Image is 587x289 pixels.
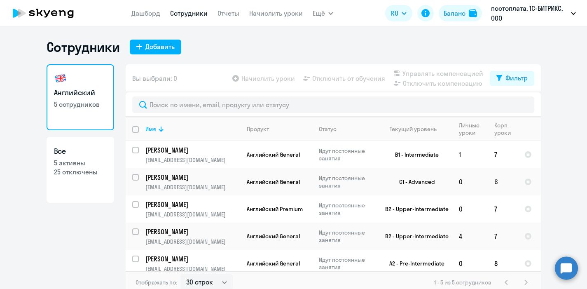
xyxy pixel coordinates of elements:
[319,202,375,216] p: Идут постоянные занятия
[319,125,337,133] div: Статус
[247,151,300,158] span: Английский General
[459,122,482,136] div: Личные уроки
[434,279,491,286] span: 1 - 5 из 5 сотрудников
[376,195,452,223] td: B2 - Upper-Intermediate
[145,42,175,52] div: Добавить
[54,146,107,157] h3: Все
[145,156,240,164] p: [EMAIL_ADDRESS][DOMAIN_NAME]
[488,250,518,277] td: 8
[376,223,452,250] td: B2 - Upper-Intermediate
[452,168,488,195] td: 0
[313,5,333,21] button: Ещё
[145,125,156,133] div: Имя
[488,141,518,168] td: 7
[247,125,312,133] div: Продукт
[54,100,107,109] p: 5 сотрудников
[452,223,488,250] td: 4
[54,72,67,85] img: english
[444,8,465,18] div: Баланс
[247,260,300,267] span: Английский General
[390,125,437,133] div: Текущий уровень
[376,168,452,195] td: C1 - Advanced
[145,254,239,263] p: [PERSON_NAME]
[145,238,240,245] p: [EMAIL_ADDRESS][DOMAIN_NAME]
[247,178,300,186] span: Английский General
[130,40,181,54] button: Добавить
[132,96,534,113] input: Поиск по имени, email, продукту или статусу
[459,122,487,136] div: Личные уроки
[452,141,488,168] td: 1
[54,167,107,176] p: 25 отключены
[145,211,240,218] p: [EMAIL_ADDRESS][DOMAIN_NAME]
[170,9,208,17] a: Сотрудники
[54,158,107,167] p: 5 активны
[488,195,518,223] td: 7
[145,200,239,209] p: [PERSON_NAME]
[131,9,160,17] a: Дашборд
[319,147,375,162] p: Идут постоянные занятия
[47,64,114,130] a: Английский5 сотрудников
[247,233,300,240] span: Английский General
[145,227,239,236] p: [PERSON_NAME]
[54,87,107,98] h3: Английский
[439,5,482,21] button: Балансbalance
[494,122,517,136] div: Корп. уроки
[488,168,518,195] td: 6
[145,183,240,191] p: [EMAIL_ADDRESS][DOMAIN_NAME]
[487,3,580,23] button: постоплата, 1С-БИТРИКС, ООО
[145,200,240,209] a: [PERSON_NAME]
[319,256,375,271] p: Идут постоянные занятия
[376,250,452,277] td: A2 - Pre-Intermediate
[376,141,452,168] td: B1 - Intermediate
[47,137,114,203] a: Все5 активны25 отключены
[145,227,240,236] a: [PERSON_NAME]
[145,125,240,133] div: Имя
[136,279,177,286] span: Отображать по:
[494,122,512,136] div: Корп. уроки
[132,73,177,83] span: Вы выбрали: 0
[313,8,325,18] span: Ещё
[319,229,375,244] p: Идут постоянные занятия
[452,250,488,277] td: 0
[469,9,477,17] img: balance
[47,39,120,55] h1: Сотрудники
[505,73,528,83] div: Фильтр
[145,173,240,182] a: [PERSON_NAME]
[490,71,534,86] button: Фильтр
[385,5,412,21] button: RU
[488,223,518,250] td: 7
[319,125,375,133] div: Статус
[382,125,452,133] div: Текущий уровень
[491,3,568,23] p: постоплата, 1С-БИТРИКС, ООО
[319,174,375,189] p: Идут постоянные занятия
[145,146,240,155] a: [PERSON_NAME]
[145,254,240,263] a: [PERSON_NAME]
[249,9,303,17] a: Начислить уроки
[247,205,303,213] span: Английский Premium
[217,9,239,17] a: Отчеты
[452,195,488,223] td: 0
[145,146,239,155] p: [PERSON_NAME]
[145,265,240,273] p: [EMAIL_ADDRESS][DOMAIN_NAME]
[247,125,269,133] div: Продукт
[391,8,398,18] span: RU
[145,173,239,182] p: [PERSON_NAME]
